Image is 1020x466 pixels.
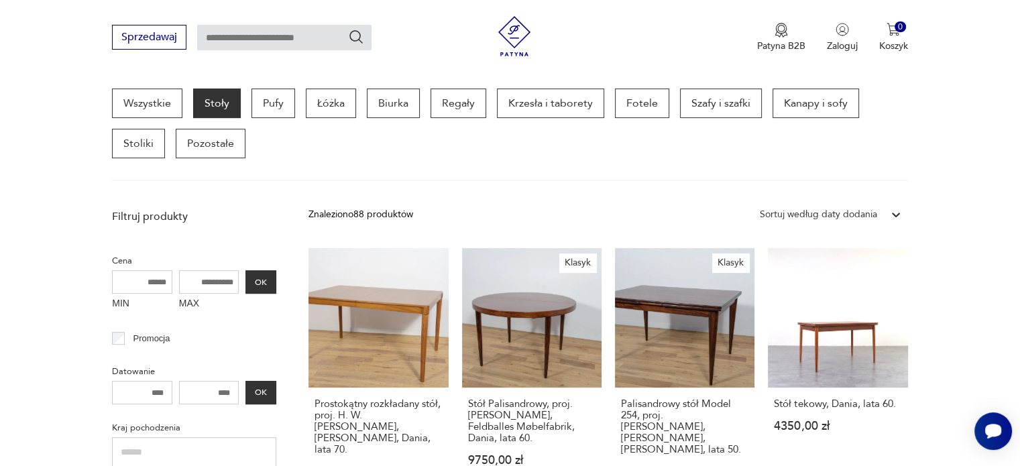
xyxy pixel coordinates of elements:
a: Regały [431,89,486,118]
p: Patyna B2B [757,40,805,52]
button: 0Koszyk [879,23,908,52]
button: Patyna B2B [757,23,805,52]
p: Kraj pochodzenia [112,420,276,435]
label: MAX [179,294,239,315]
a: Kanapy i sofy [773,89,859,118]
div: Sortuj według daty dodania [760,207,877,222]
a: Biurka [367,89,420,118]
p: Promocja [133,331,170,346]
button: OK [245,270,276,294]
div: Znaleziono 88 produktów [308,207,413,222]
button: Zaloguj [827,23,858,52]
a: Szafy i szafki [680,89,762,118]
a: Pozostałe [176,129,245,158]
p: Datowanie [112,364,276,379]
a: Stoły [193,89,241,118]
p: Cena [112,253,276,268]
a: Fotele [615,89,669,118]
h3: Stół tekowy, Dania, lata 60. [774,398,901,410]
p: 4350,00 zł [774,420,901,432]
a: Krzesła i taborety [497,89,604,118]
a: Pufy [251,89,295,118]
button: OK [245,381,276,404]
h3: Palisandrowy stół Model 254, proj. [PERSON_NAME], [PERSON_NAME], [PERSON_NAME], lata 50. [621,398,748,455]
img: Ikona medalu [775,23,788,38]
h3: Stół Palisandrowy, proj. [PERSON_NAME], Feldballes Møbelfabrik, Dania, lata 60. [468,398,596,444]
a: Łóżka [306,89,356,118]
img: Ikonka użytkownika [836,23,849,36]
p: Filtruj produkty [112,209,276,224]
a: Stoliki [112,129,165,158]
p: Koszyk [879,40,908,52]
div: 0 [895,21,906,33]
img: Patyna - sklep z meblami i dekoracjami vintage [494,16,534,56]
button: Szukaj [348,29,364,45]
button: Sprzedawaj [112,25,186,50]
p: Zaloguj [827,40,858,52]
h3: Prostokątny rozkładany stół, proj. H. W. [PERSON_NAME], [PERSON_NAME], Dania, lata 70. [315,398,442,455]
label: MIN [112,294,172,315]
iframe: Smartsupp widget button [974,412,1012,450]
a: Wszystkie [112,89,182,118]
img: Ikona koszyka [887,23,900,36]
a: Ikona medaluPatyna B2B [757,23,805,52]
p: 9750,00 zł [468,455,596,466]
a: Sprzedawaj [112,34,186,43]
